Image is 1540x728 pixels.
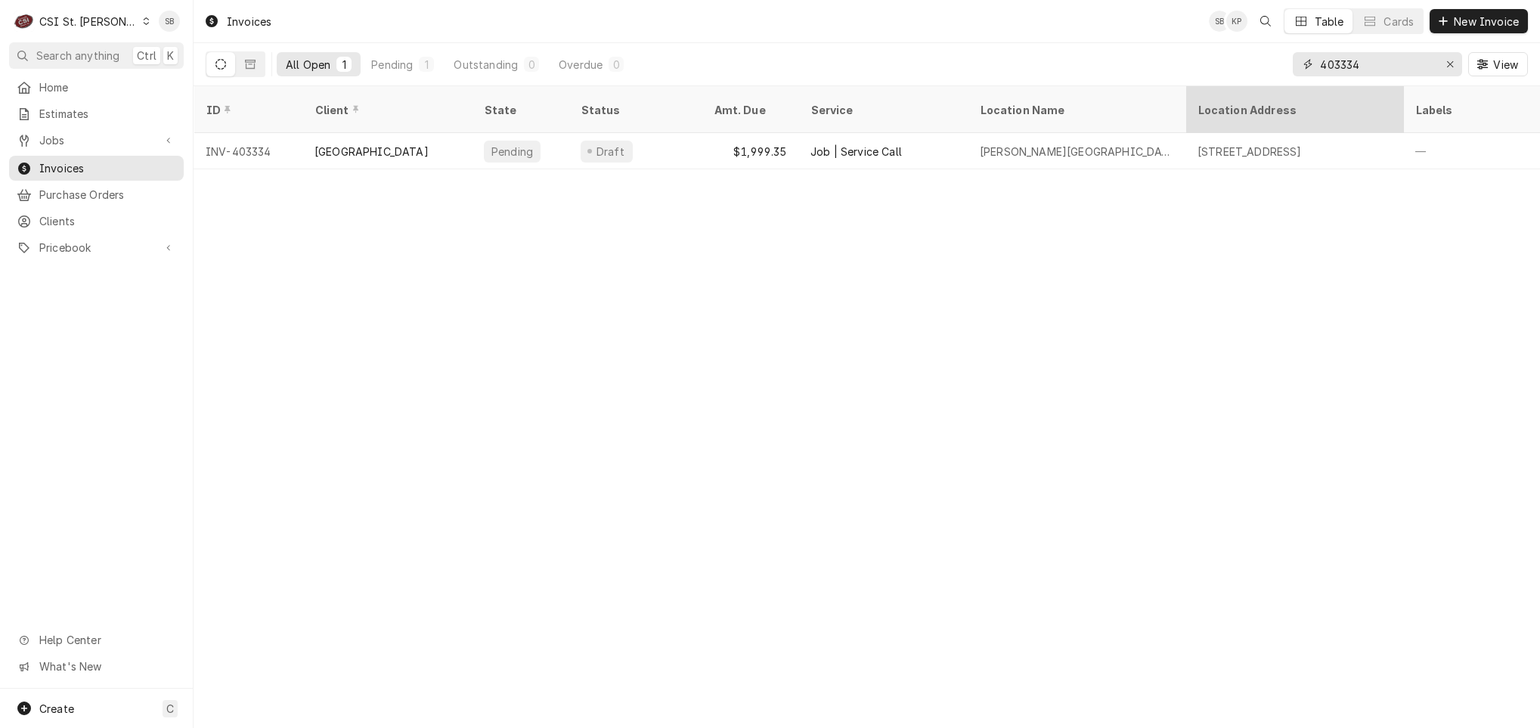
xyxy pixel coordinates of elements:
div: [PERSON_NAME][GEOGRAPHIC_DATA] [980,144,1173,160]
button: Open search [1253,9,1278,33]
div: [GEOGRAPHIC_DATA] [315,144,429,160]
div: Cards [1384,14,1414,29]
div: ID [206,102,287,118]
span: Purchase Orders [39,187,176,203]
a: Home [9,75,184,100]
span: Create [39,702,74,715]
a: Estimates [9,101,184,126]
a: Go to Jobs [9,128,184,153]
div: Amt. Due [714,102,783,118]
div: Outstanding [454,57,518,73]
div: Shayla Bell's Avatar [159,11,180,32]
span: Home [39,79,176,95]
div: Location Address [1198,102,1388,118]
span: Invoices [39,160,176,176]
div: SB [159,11,180,32]
div: All Open [286,57,330,73]
span: Jobs [39,132,153,148]
div: Table [1315,14,1344,29]
div: CSI St. Louis's Avatar [14,11,35,32]
div: C [14,11,35,32]
div: Shayla Bell's Avatar [1209,11,1230,32]
div: SB [1209,11,1230,32]
div: Client [315,102,457,118]
div: Job | Service Call [810,144,902,160]
span: Ctrl [137,48,156,64]
button: Erase input [1438,52,1462,76]
span: View [1490,57,1521,73]
span: Clients [39,213,176,229]
button: Search anythingCtrlK [9,42,184,69]
span: Pricebook [39,240,153,256]
span: K [167,48,174,64]
div: KP [1226,11,1247,32]
span: Search anything [36,48,119,64]
a: Go to Help Center [9,627,184,652]
span: Help Center [39,632,175,648]
div: 1 [339,57,349,73]
a: Invoices [9,156,184,181]
div: 0 [612,57,621,73]
div: CSI St. [PERSON_NAME] [39,14,138,29]
div: $1,999.35 [702,133,798,169]
span: C [166,701,174,717]
div: 0 [527,57,536,73]
div: Service [810,102,953,118]
div: Location Name [980,102,1170,118]
div: Pending [371,57,413,73]
div: Status [581,102,686,118]
a: Clients [9,209,184,234]
div: INV-403334 [194,133,302,169]
a: Go to What's New [9,654,184,679]
div: [STREET_ADDRESS] [1198,144,1302,160]
div: Overdue [559,57,603,73]
div: Pending [490,144,535,160]
div: State [484,102,556,118]
span: What's New [39,658,175,674]
input: Keyword search [1320,52,1433,76]
span: Estimates [39,106,176,122]
div: 1 [422,57,431,73]
button: New Invoice [1430,9,1528,33]
button: View [1468,52,1528,76]
span: New Invoice [1451,14,1522,29]
div: Draft [594,144,627,160]
a: Go to Pricebook [9,235,184,260]
div: Kym Parson's Avatar [1226,11,1247,32]
a: Purchase Orders [9,182,184,207]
